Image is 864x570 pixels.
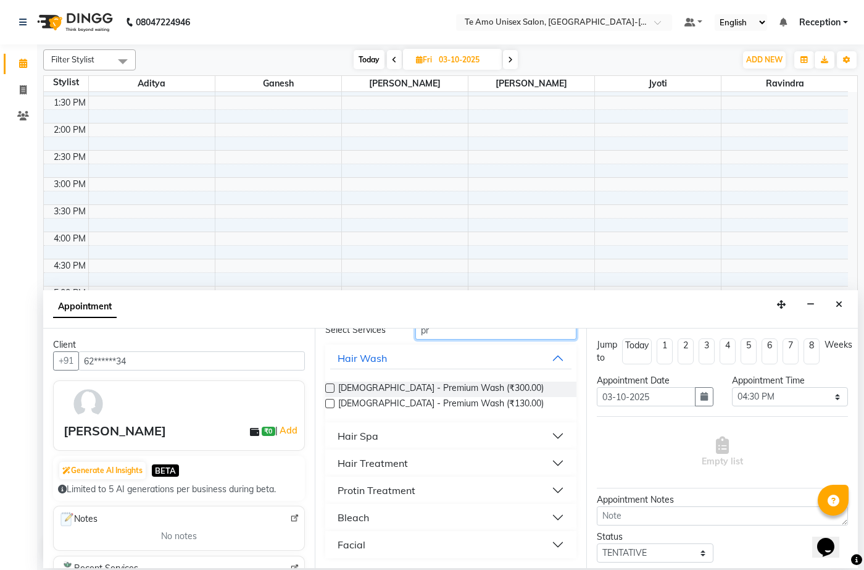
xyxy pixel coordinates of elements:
span: Fri [413,55,435,64]
span: Reception [799,16,841,29]
li: 3 [699,338,715,364]
span: [DEMOGRAPHIC_DATA] - Premium Wash (₹130.00) [338,397,544,413]
div: Weeks [825,338,852,351]
div: 4:00 PM [51,232,88,245]
li: 6 [762,338,778,364]
li: 7 [783,338,799,364]
div: Appointment Date [597,374,713,387]
div: [PERSON_NAME] [64,422,166,440]
li: 4 [720,338,736,364]
img: avatar [70,386,106,422]
span: No notes [161,530,197,543]
span: Empty list [702,437,743,468]
input: Search by service name [415,321,576,340]
button: Close [830,295,848,314]
input: yyyy-mm-dd [597,387,696,406]
li: 2 [678,338,694,364]
span: Notes [59,511,98,527]
span: | [275,423,299,438]
div: Jump to [597,338,617,364]
span: [DEMOGRAPHIC_DATA] - Premium Wash (₹300.00) [338,382,544,397]
input: 2025-10-03 [435,51,497,69]
div: Client [53,338,305,351]
span: [PERSON_NAME] [342,76,468,91]
button: Protin Treatment [330,479,571,501]
iframe: chat widget [812,521,852,558]
span: Aditya [89,76,215,91]
span: Ganesh [215,76,341,91]
div: Hair Wash [338,351,387,366]
div: Appointment Time [732,374,849,387]
span: Ravindra [721,76,848,91]
span: Filter Stylist [51,54,94,64]
span: Jyoti [595,76,721,91]
span: ADD NEW [746,55,783,64]
div: Protin Treatment [338,483,415,498]
a: Add [278,423,299,438]
li: 1 [657,338,673,364]
button: Facial [330,534,571,556]
img: logo [31,5,116,40]
div: 5:00 PM [51,287,88,300]
div: 3:00 PM [51,178,88,191]
input: Search by Name/Mobile/Email/Code [78,351,305,371]
div: Facial [338,537,365,552]
button: Hair Wash [330,347,571,369]
li: 8 [804,338,820,364]
div: Limited to 5 AI generations per business during beta. [58,483,300,496]
div: Appointment Notes [597,493,848,506]
button: Bleach [330,506,571,529]
div: 2:30 PM [51,151,88,164]
button: ADD NEW [743,51,786,69]
div: 2:00 PM [51,124,88,136]
span: BETA [152,464,179,476]
b: 08047224946 [136,5,190,40]
div: Hair Treatment [338,456,408,471]
div: 1:30 PM [51,96,88,109]
div: 4:30 PM [51,259,88,272]
span: ₹0 [262,427,275,437]
div: Bleach [338,510,369,525]
span: [PERSON_NAME] [468,76,594,91]
div: 3:30 PM [51,205,88,218]
button: Hair Treatment [330,452,571,474]
li: 5 [741,338,757,364]
div: Hair Spa [338,429,378,443]
div: Status [597,530,713,543]
button: +91 [53,351,79,371]
span: Appointment [53,296,117,318]
div: Stylist [44,76,88,89]
div: Today [625,339,649,352]
button: Generate AI Insights [59,462,146,479]
div: Select Services [316,324,406,337]
button: Hair Spa [330,425,571,447]
span: Today [354,50,384,69]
